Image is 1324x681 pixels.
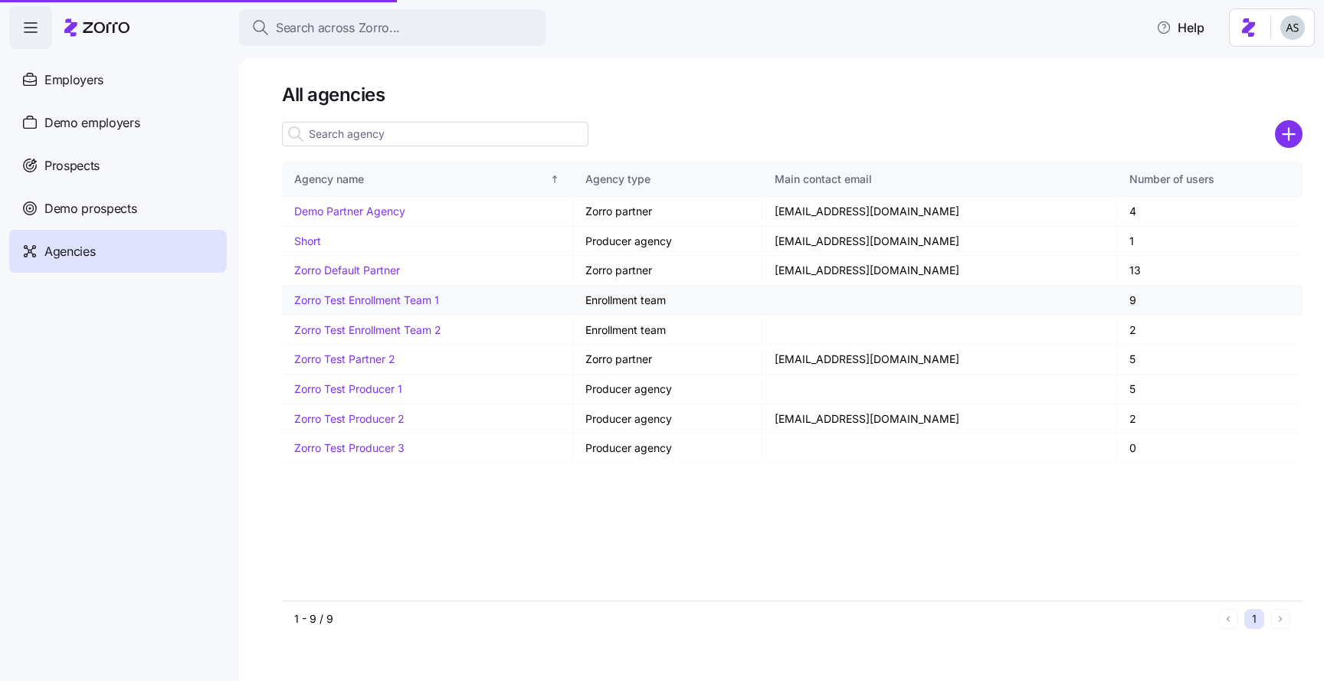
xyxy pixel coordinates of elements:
[775,171,1104,188] div: Main contact email
[294,323,441,336] a: Zorro Test Enrollment Team 2
[1117,375,1303,404] td: 5
[573,375,762,404] td: Producer agency
[573,286,762,316] td: Enrollment team
[1117,434,1303,463] td: 0
[282,162,573,197] th: Agency nameSorted ascending
[573,316,762,345] td: Enrollment team
[294,352,395,365] a: Zorro Test Partner 2
[1117,227,1303,257] td: 1
[44,199,137,218] span: Demo prospects
[44,113,140,133] span: Demo employers
[1270,609,1290,629] button: Next page
[9,144,227,187] a: Prospects
[1117,286,1303,316] td: 9
[282,122,588,146] input: Search agency
[239,9,546,46] button: Search across Zorro...
[9,230,227,273] a: Agencies
[549,174,560,185] div: Sorted ascending
[1117,197,1303,227] td: 4
[1117,404,1303,434] td: 2
[762,227,1117,257] td: [EMAIL_ADDRESS][DOMAIN_NAME]
[1275,120,1303,148] svg: add icon
[585,171,749,188] div: Agency type
[294,264,400,277] a: Zorro Default Partner
[9,101,227,144] a: Demo employers
[1117,256,1303,286] td: 13
[282,83,1303,106] h1: All agencies
[44,242,95,261] span: Agencies
[294,382,402,395] a: Zorro Test Producer 1
[762,197,1117,227] td: [EMAIL_ADDRESS][DOMAIN_NAME]
[762,256,1117,286] td: [EMAIL_ADDRESS][DOMAIN_NAME]
[294,293,439,306] a: Zorro Test Enrollment Team 1
[1129,171,1290,188] div: Number of users
[1218,609,1238,629] button: Previous page
[294,441,405,454] a: Zorro Test Producer 3
[1280,15,1305,40] img: c4d3a52e2a848ea5f7eb308790fba1e4
[294,611,1212,627] div: 1 - 9 / 9
[9,187,227,230] a: Demo prospects
[1117,316,1303,345] td: 2
[294,234,321,247] a: Short
[573,434,762,463] td: Producer agency
[1144,12,1217,43] button: Help
[1156,18,1204,37] span: Help
[573,227,762,257] td: Producer agency
[573,404,762,434] td: Producer agency
[573,256,762,286] td: Zorro partner
[44,70,103,90] span: Employers
[1117,345,1303,375] td: 5
[294,412,405,425] a: Zorro Test Producer 2
[1244,609,1264,629] button: 1
[276,18,400,38] span: Search across Zorro...
[294,171,547,188] div: Agency name
[762,404,1117,434] td: [EMAIL_ADDRESS][DOMAIN_NAME]
[9,58,227,101] a: Employers
[762,345,1117,375] td: [EMAIL_ADDRESS][DOMAIN_NAME]
[44,156,100,175] span: Prospects
[573,197,762,227] td: Zorro partner
[573,345,762,375] td: Zorro partner
[294,205,405,218] a: Demo Partner Agency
